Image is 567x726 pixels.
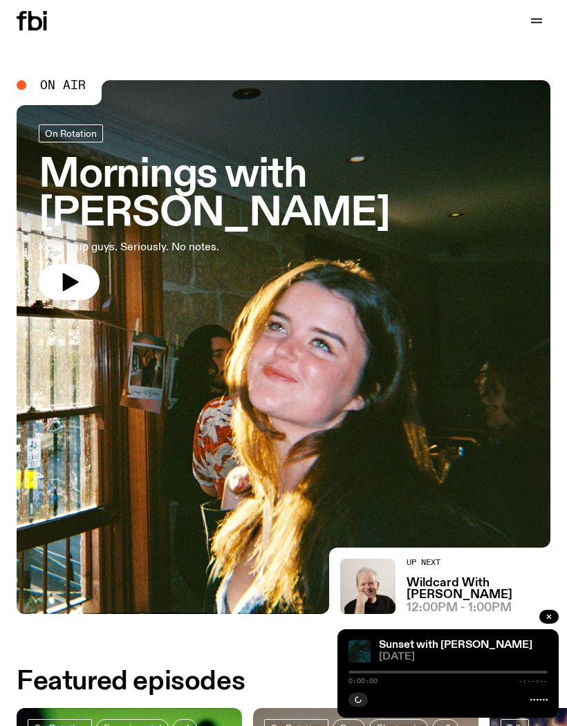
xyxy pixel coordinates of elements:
img: Freya smiles coyly as she poses for the image. [17,80,550,614]
span: 12:00pm - 1:00pm [407,602,512,614]
span: On Rotation [45,128,97,138]
span: [DATE] [379,652,548,662]
span: 0:00:00 [348,678,378,685]
a: Wildcard With [PERSON_NAME] [407,577,550,601]
h3: Mornings with [PERSON_NAME] [39,156,528,234]
span: On Air [40,79,86,91]
span: -:--:-- [519,678,548,685]
a: Mornings with [PERSON_NAME]Keep it up guys. Seriously. No notes. [39,124,528,300]
p: Keep it up guys. Seriously. No notes. [39,239,393,256]
a: Sunset with [PERSON_NAME] [379,640,532,651]
h2: Featured episodes [17,669,245,694]
img: Stuart is smiling charmingly, wearing a black t-shirt against a stark white background. [340,559,396,614]
a: On Rotation [39,124,103,142]
h2: Up Next [407,559,550,566]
